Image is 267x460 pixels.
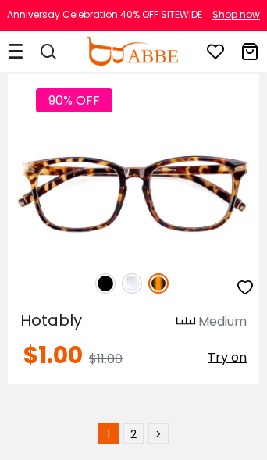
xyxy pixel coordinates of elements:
[122,273,142,294] img: Clear
[205,8,260,21] a: Shop now
[198,312,247,331] div: Medium
[208,344,247,372] button: Try on
[176,316,195,328] img: size ruler
[23,338,83,372] span: $1.00
[148,423,169,444] a: >
[36,88,112,112] span: 90% OFF
[148,273,169,294] img: Tortoise
[8,130,259,256] img: Fclear Hotably - Plastic ,Universal Bridge Fit
[95,273,116,294] img: Black
[208,348,247,366] span: Try on
[123,423,144,444] a: 2
[212,8,260,22] div: Shop now
[89,350,123,368] span: $11.00
[20,309,82,331] span: Hotably
[86,37,178,66] img: abbeglasses.com
[98,423,119,444] span: 1
[7,8,202,22] div: Anniversay Celebration 40% OFF SITEWIDE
